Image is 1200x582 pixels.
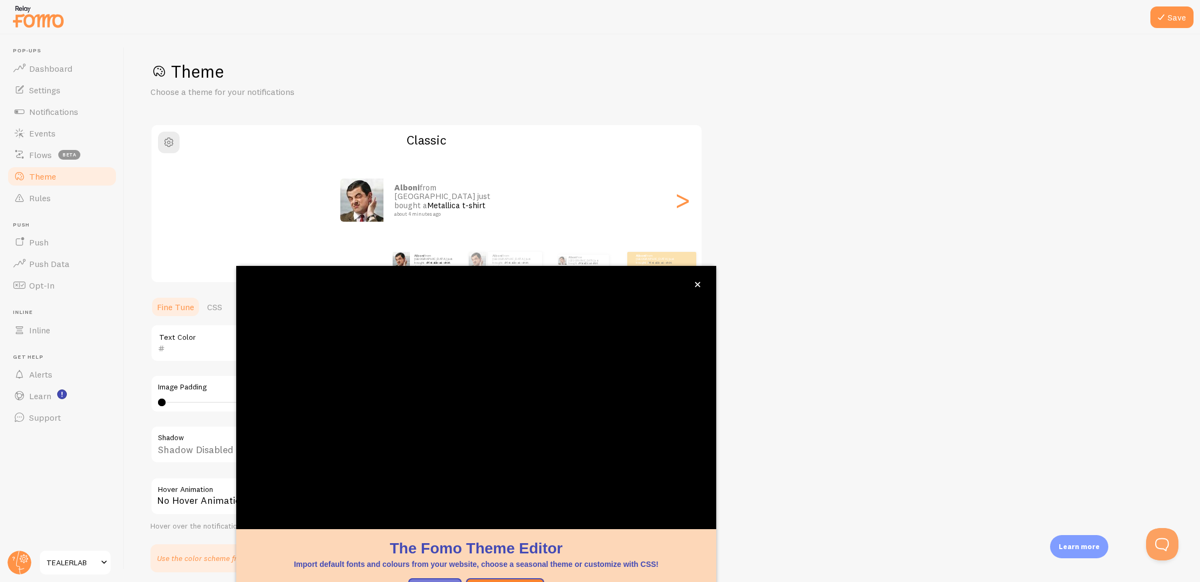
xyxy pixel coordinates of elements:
[6,79,118,101] a: Settings
[46,556,98,569] span: TEALERLAB
[6,253,118,275] a: Push Data
[150,86,409,98] p: Choose a theme for your notifications
[6,122,118,144] a: Events
[492,265,537,267] small: about 4 minutes ago
[29,325,50,335] span: Inline
[13,354,118,361] span: Get Help
[649,261,672,265] a: Metallica t-shirt
[469,252,486,269] img: Fomo
[11,3,65,30] img: fomo-relay-logo-orange.svg
[558,256,566,265] img: Fomo
[6,231,118,253] a: Push
[676,161,689,239] div: Next slide
[636,254,679,267] p: from [GEOGRAPHIC_DATA] just bought a
[636,254,646,258] strong: alboni
[6,101,118,122] a: Notifications
[6,187,118,209] a: Rules
[505,261,529,265] a: Metallica t-shirt
[29,369,52,380] span: Alerts
[6,385,118,407] a: Learn
[201,296,229,318] a: CSS
[29,128,56,139] span: Events
[29,258,70,269] span: Push Data
[394,182,420,193] strong: alboni
[6,58,118,79] a: Dashboard
[414,265,456,267] small: about 4 minutes ago
[6,407,118,428] a: Support
[427,261,450,265] a: Metallica t-shirt
[29,63,72,74] span: Dashboard
[13,309,118,316] span: Inline
[29,237,49,248] span: Push
[692,279,703,290] button: close,
[29,171,56,182] span: Theme
[393,252,410,269] img: Fomo
[6,275,118,296] a: Opt-In
[1146,528,1178,560] iframe: Help Scout Beacon - Open
[29,85,60,95] span: Settings
[29,412,61,423] span: Support
[394,211,499,217] small: about 4 minutes ago
[29,280,54,291] span: Opt-In
[414,254,424,258] strong: alboni
[568,255,605,266] p: from [GEOGRAPHIC_DATA] just bought a
[157,553,293,564] p: Use the color scheme from your website
[57,389,67,399] svg: <p>Watch New Feature Tutorials!</p>
[150,60,1174,83] h1: Theme
[158,382,467,392] label: Image Padding
[6,144,118,166] a: Flows beta
[249,559,703,570] p: Import default fonts and colours from your website, choose a seasonal theme or customize with CSS!
[150,477,474,515] div: No Hover Animation
[568,256,577,259] strong: alboni
[427,200,485,210] a: Metallica t-shirt
[6,364,118,385] a: Alerts
[414,254,457,267] p: from [GEOGRAPHIC_DATA] just bought a
[249,538,703,559] h1: The Fomo Theme Editor
[39,550,112,576] a: TEALERLAB
[636,265,678,267] small: about 4 minutes ago
[29,149,52,160] span: Flows
[394,183,502,217] p: from [GEOGRAPHIC_DATA] just bought a
[492,254,503,258] strong: alboni
[152,132,702,148] h2: Classic
[6,319,118,341] a: Inline
[1059,542,1100,552] p: Learn more
[1050,535,1108,558] div: Learn more
[150,522,474,531] div: Hover over the notification for preview
[13,222,118,229] span: Push
[29,193,51,203] span: Rules
[29,106,78,117] span: Notifications
[150,296,201,318] a: Fine Tune
[340,179,383,222] img: Fomo
[492,254,538,267] p: from [GEOGRAPHIC_DATA] just bought a
[58,150,80,160] span: beta
[13,47,118,54] span: Pop-ups
[579,262,598,265] a: Metallica t-shirt
[6,166,118,187] a: Theme
[150,426,474,465] div: Shadow Disabled
[29,391,51,401] span: Learn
